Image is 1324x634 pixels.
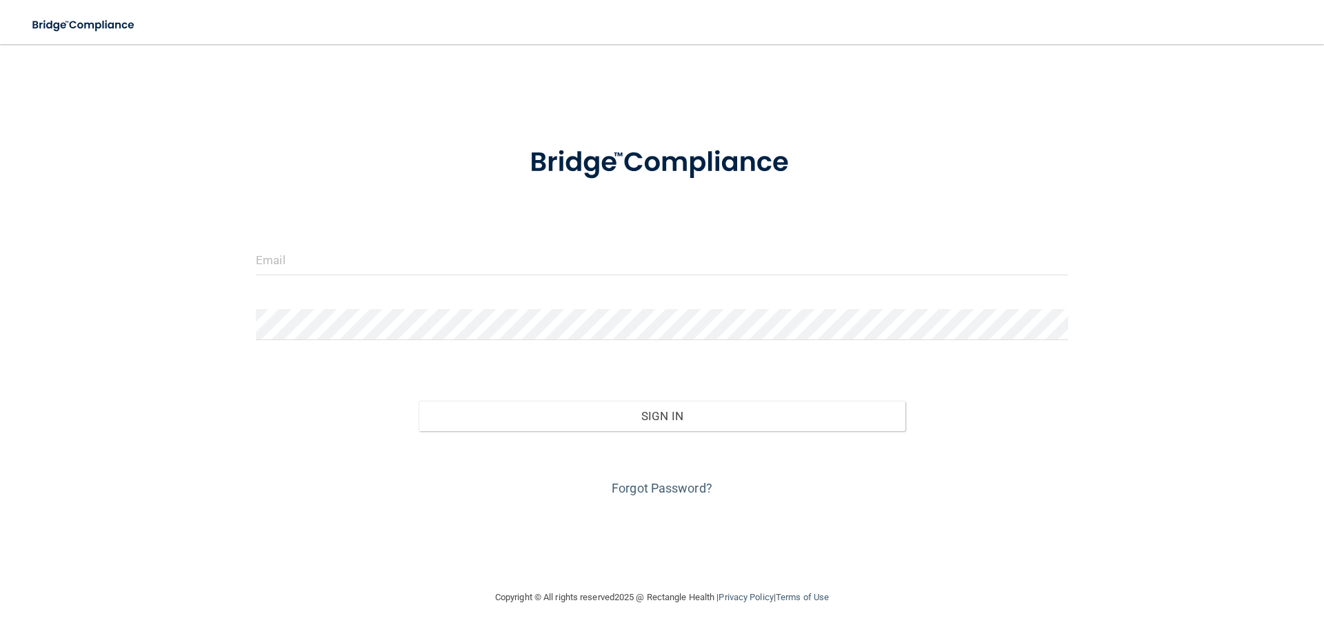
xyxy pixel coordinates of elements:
[256,244,1068,275] input: Email
[612,481,712,495] a: Forgot Password?
[719,592,773,602] a: Privacy Policy
[501,127,823,199] img: bridge_compliance_login_screen.278c3ca4.svg
[419,401,906,431] button: Sign In
[776,592,829,602] a: Terms of Use
[21,11,148,39] img: bridge_compliance_login_screen.278c3ca4.svg
[410,575,914,620] div: Copyright © All rights reserved 2025 @ Rectangle Health | |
